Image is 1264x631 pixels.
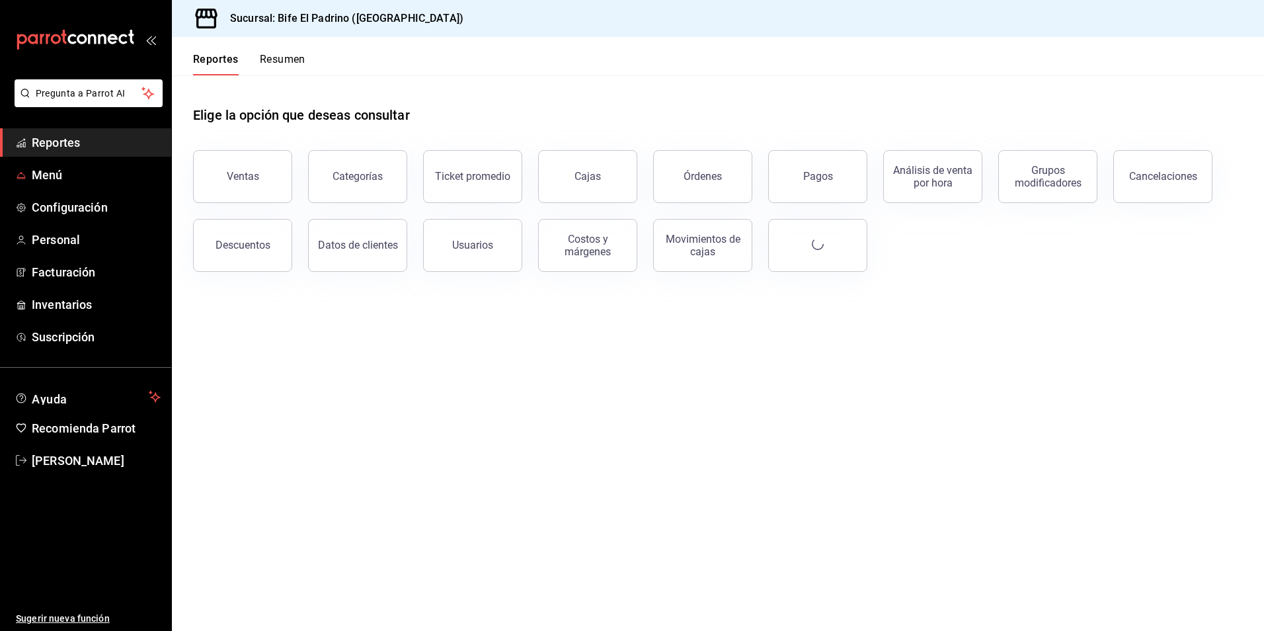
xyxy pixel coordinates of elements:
[9,96,163,110] a: Pregunta a Parrot AI
[219,11,463,26] h3: Sucursal: Bife El Padrino ([GEOGRAPHIC_DATA])
[32,419,161,437] span: Recomienda Parrot
[423,150,522,203] button: Ticket promedio
[32,198,161,216] span: Configuración
[883,150,982,203] button: Análisis de venta por hora
[998,150,1097,203] button: Grupos modificadores
[193,150,292,203] button: Ventas
[768,150,867,203] button: Pagos
[538,219,637,272] button: Costos y márgenes
[32,452,161,470] span: [PERSON_NAME]
[32,296,161,314] span: Inventarios
[16,612,161,626] span: Sugerir nueva función
[36,87,142,101] span: Pregunta a Parrot AI
[892,164,974,189] div: Análisis de venta por hora
[227,170,259,183] div: Ventas
[216,239,270,251] div: Descuentos
[145,34,156,45] button: open_drawer_menu
[193,105,410,125] h1: Elige la opción que deseas consultar
[32,166,161,184] span: Menú
[32,328,161,346] span: Suscripción
[435,170,510,183] div: Ticket promedio
[308,219,407,272] button: Datos de clientes
[260,53,305,75] button: Resumen
[308,150,407,203] button: Categorías
[193,219,292,272] button: Descuentos
[193,53,239,75] button: Reportes
[32,389,143,405] span: Ayuda
[32,231,161,249] span: Personal
[15,79,163,107] button: Pregunta a Parrot AI
[1129,170,1197,183] div: Cancelaciones
[318,239,398,251] div: Datos de clientes
[333,170,383,183] div: Categorías
[193,53,305,75] div: navigation tabs
[32,263,161,281] span: Facturación
[684,170,722,183] div: Órdenes
[1113,150,1212,203] button: Cancelaciones
[547,233,629,258] div: Costos y márgenes
[538,150,637,203] a: Cajas
[653,219,752,272] button: Movimientos de cajas
[662,233,744,258] div: Movimientos de cajas
[574,169,602,185] div: Cajas
[1007,164,1089,189] div: Grupos modificadores
[452,239,493,251] div: Usuarios
[653,150,752,203] button: Órdenes
[423,219,522,272] button: Usuarios
[32,134,161,151] span: Reportes
[803,170,833,183] div: Pagos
